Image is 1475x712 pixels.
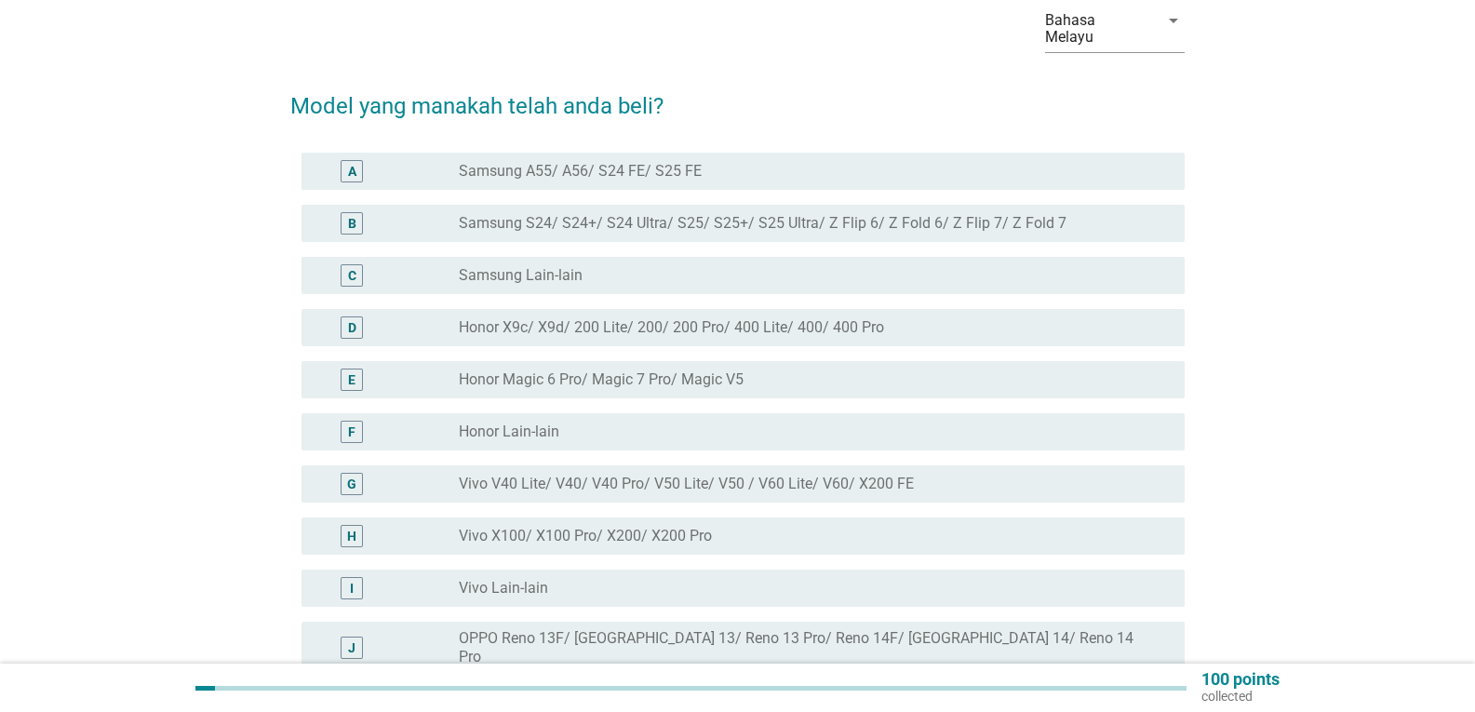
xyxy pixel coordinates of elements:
div: B [348,214,356,234]
div: C [348,266,356,286]
label: Vivo Lain-lain [459,579,548,598]
h2: Model yang manakah telah anda beli? [290,71,1185,123]
div: H [347,527,356,546]
label: OPPO Reno 13F/ [GEOGRAPHIC_DATA] 13/ Reno 13 Pro/ Reno 14F/ [GEOGRAPHIC_DATA] 14/ Reno 14 Pro [459,629,1155,666]
label: Honor Magic 6 Pro/ Magic 7 Pro/ Magic V5 [459,370,744,389]
p: 100 points [1201,671,1280,688]
div: G [347,475,356,494]
label: Honor X9c/ X9d/ 200 Lite/ 200/ 200 Pro/ 400 Lite/ 400/ 400 Pro [459,318,884,337]
div: A [348,162,356,181]
div: F [348,423,355,442]
label: Vivo V40 Lite/ V40/ V40 Pro/ V50 Lite/ V50 / V60 Lite/ V60/ X200 FE [459,475,914,493]
p: collected [1201,688,1280,705]
label: Samsung A55/ A56/ S24 FE/ S25 FE [459,162,702,181]
label: Samsung Lain-lain [459,266,583,285]
div: Bahasa Melayu [1045,12,1147,46]
label: Samsung S24/ S24+/ S24 Ultra/ S25/ S25+/ S25 Ultra/ Z Flip 6/ Z Fold 6/ Z Flip 7/ Z Fold 7 [459,214,1066,233]
div: D [348,318,356,338]
div: E [348,370,355,390]
i: arrow_drop_down [1162,9,1185,32]
label: Vivo X100/ X100 Pro/ X200/ X200 Pro [459,527,712,545]
div: J [348,638,355,658]
div: I [350,579,354,598]
label: Honor Lain-lain [459,423,559,441]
